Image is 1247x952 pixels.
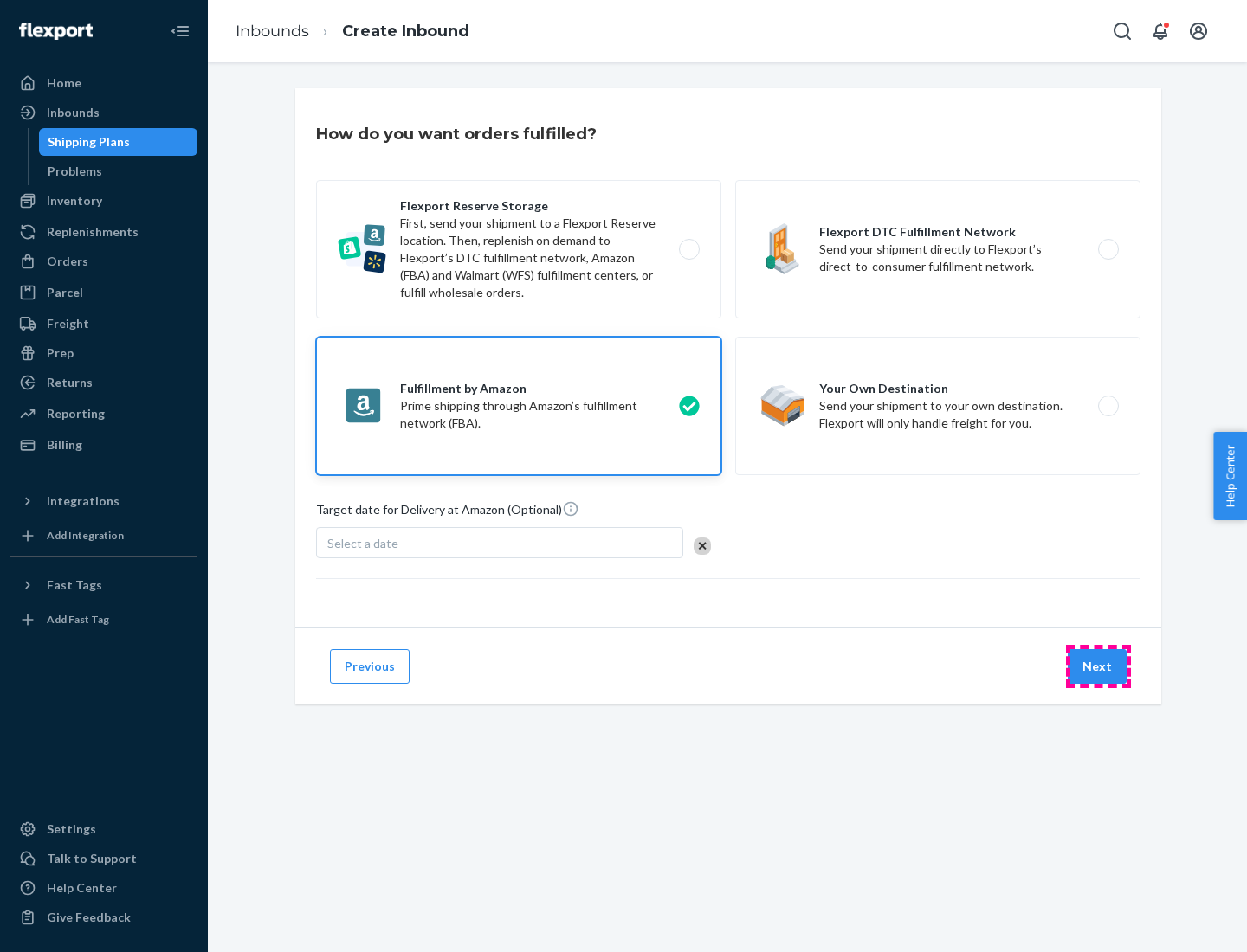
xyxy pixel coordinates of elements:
[47,909,131,926] div: Give Feedback
[10,187,197,215] a: Inventory
[47,344,74,362] div: Prep
[10,99,197,126] a: Inbounds
[47,192,102,209] div: Inventory
[47,405,105,422] div: Reporting
[10,874,197,902] a: Help Center
[47,284,83,301] div: Parcel
[330,649,410,684] button: Previous
[39,128,198,156] a: Shipping Plans
[10,248,197,275] a: Orders
[10,431,197,459] a: Billing
[47,104,100,121] div: Inbounds
[47,820,96,838] div: Settings
[47,612,109,627] div: Add Fast Tag
[47,223,139,241] div: Replenishments
[327,536,398,550] span: Select a date
[1181,14,1216,48] button: Open account menu
[19,23,93,40] img: Flexport logo
[10,400,197,428] a: Reporting
[236,22,309,41] a: Inbounds
[47,492,120,510] div: Integrations
[47,576,102,594] div: Fast Tags
[163,14,197,48] button: Close Navigation
[10,339,197,367] a: Prep
[47,374,93,391] div: Returns
[10,606,197,634] a: Add Fast Tag
[10,279,197,306] a: Parcel
[10,904,197,931] button: Give Feedback
[47,253,88,270] div: Orders
[10,571,197,599] button: Fast Tags
[316,123,597,145] h3: How do you want orders fulfilled?
[222,6,483,57] ol: breadcrumbs
[10,369,197,396] a: Returns
[39,158,198,185] a: Problems
[342,22,469,41] a: Create Inbound
[316,500,579,525] span: Target date for Delivery at Amazon (Optional)
[10,218,197,246] a: Replenishments
[10,69,197,97] a: Home
[1143,14,1178,48] button: Open notifications
[47,879,117,897] div: Help Center
[10,845,197,872] a: Talk to Support
[47,436,82,453] div: Billing
[47,528,124,543] div: Add Integration
[48,133,130,151] div: Shipping Plans
[47,74,81,92] div: Home
[48,163,102,180] div: Problems
[10,522,197,550] a: Add Integration
[1105,14,1140,48] button: Open Search Box
[10,815,197,843] a: Settings
[1213,432,1247,520] button: Help Center
[47,850,137,867] div: Talk to Support
[47,315,89,332] div: Freight
[10,310,197,338] a: Freight
[1068,649,1127,684] button: Next
[10,487,197,515] button: Integrations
